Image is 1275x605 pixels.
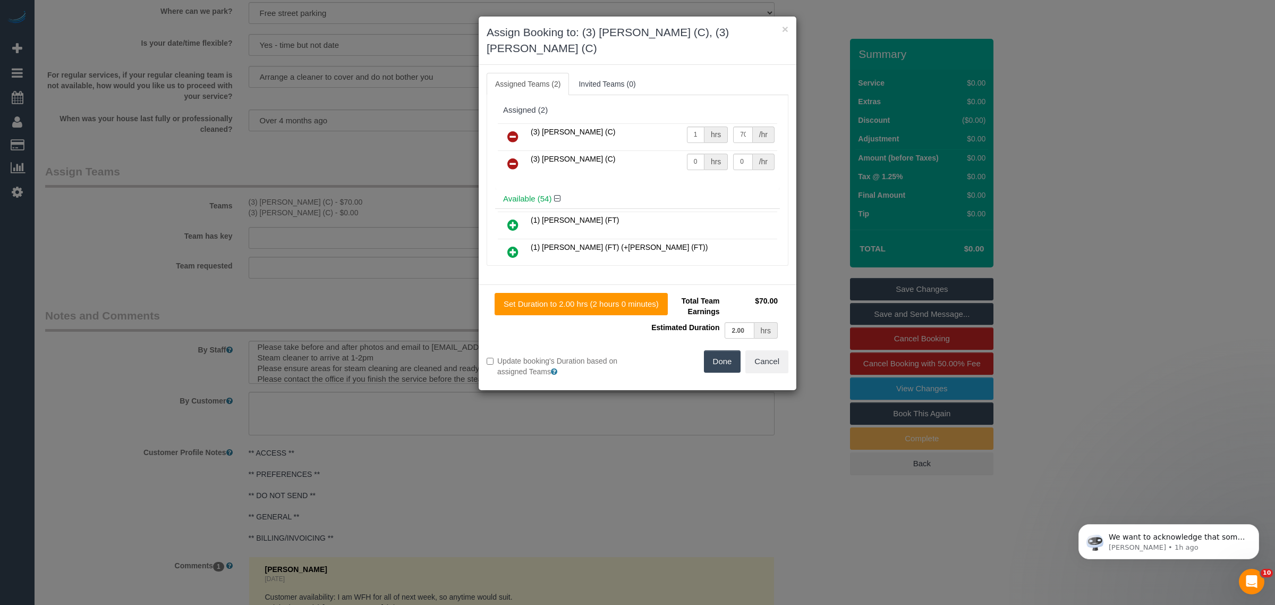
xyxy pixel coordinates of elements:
[704,350,741,373] button: Done
[1239,569,1264,594] iframe: Intercom live chat
[782,23,788,35] button: ×
[1261,569,1273,577] span: 10
[753,154,775,170] div: /hr
[531,155,615,163] span: (3) [PERSON_NAME] (C)
[531,128,615,136] span: (3) [PERSON_NAME] (C)
[570,73,644,95] a: Invited Teams (0)
[503,195,772,204] h4: Available (54)
[531,216,619,224] span: (1) [PERSON_NAME] (FT)
[487,358,494,365] input: Update booking's Duration based on assigned Teams
[487,356,630,377] label: Update booking's Duration based on assigned Teams
[487,24,788,56] h3: Assign Booking to: (3) [PERSON_NAME] (C), (3) [PERSON_NAME] (C)
[503,106,772,115] div: Assigned (2)
[745,350,788,373] button: Cancel
[531,243,708,251] span: (1) [PERSON_NAME] (FT) (+[PERSON_NAME] (FT))
[722,293,780,320] td: $70.00
[495,293,668,315] button: Set Duration to 2.00 hrs (2 hours 0 minutes)
[645,293,722,320] td: Total Team Earnings
[651,323,719,332] span: Estimated Duration
[704,127,728,143] div: hrs
[704,154,728,170] div: hrs
[487,73,569,95] a: Assigned Teams (2)
[754,322,778,339] div: hrs
[753,127,775,143] div: /hr
[1062,502,1275,576] iframe: Intercom notifications message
